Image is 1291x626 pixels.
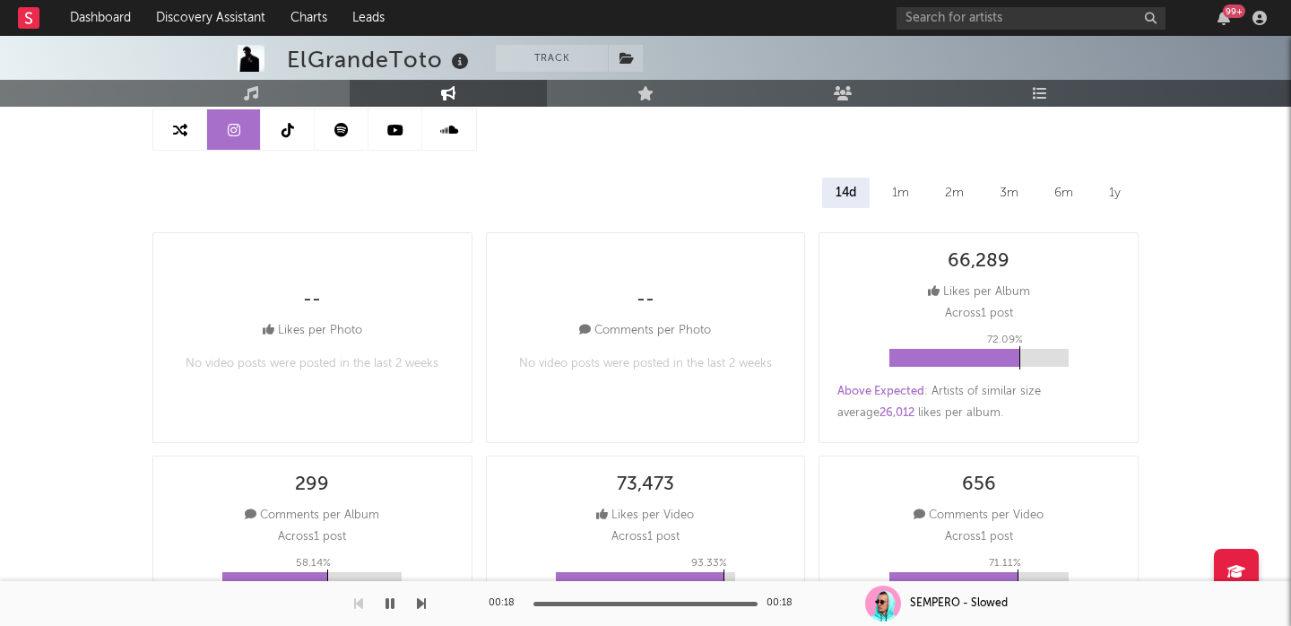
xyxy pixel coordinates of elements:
[1096,178,1134,208] div: 1y
[837,386,924,397] span: Above Expected
[897,7,1165,30] input: Search for artists
[579,320,711,342] div: Comments per Photo
[837,381,1120,424] div: : Artists of similar size average likes per album .
[822,178,870,208] div: 14d
[987,329,1023,351] p: 72.09 %
[928,282,1030,303] div: Likes per Album
[931,178,977,208] div: 2m
[617,474,674,496] div: 73,473
[186,353,438,375] p: No video posts were posted in the last 2 weeks
[914,505,1044,526] div: Comments per Video
[1041,178,1087,208] div: 6m
[263,320,362,342] div: Likes per Photo
[945,526,1013,548] p: Across 1 post
[287,45,473,74] div: ElGrandeToto
[879,407,914,419] span: 26,012
[691,552,727,574] p: 93.33 %
[948,251,1009,273] div: 66,289
[1217,11,1230,25] button: 99+
[245,505,379,526] div: Comments per Album
[1223,4,1245,18] div: 99 +
[303,290,321,311] div: --
[296,552,331,574] p: 58.14 %
[767,593,802,614] div: 00:18
[879,178,923,208] div: 1m
[295,474,329,496] div: 299
[278,526,346,548] p: Across 1 post
[496,45,608,72] button: Track
[611,526,680,548] p: Across 1 post
[989,552,1021,574] p: 71.11 %
[945,303,1013,325] p: Across 1 post
[962,474,996,496] div: 656
[596,505,694,526] div: Likes per Video
[519,353,772,375] p: No video posts were posted in the last 2 weeks
[910,596,1008,612] div: SEMPERO - Slowed
[489,593,524,614] div: 00:18
[637,290,654,311] div: --
[986,178,1032,208] div: 3m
